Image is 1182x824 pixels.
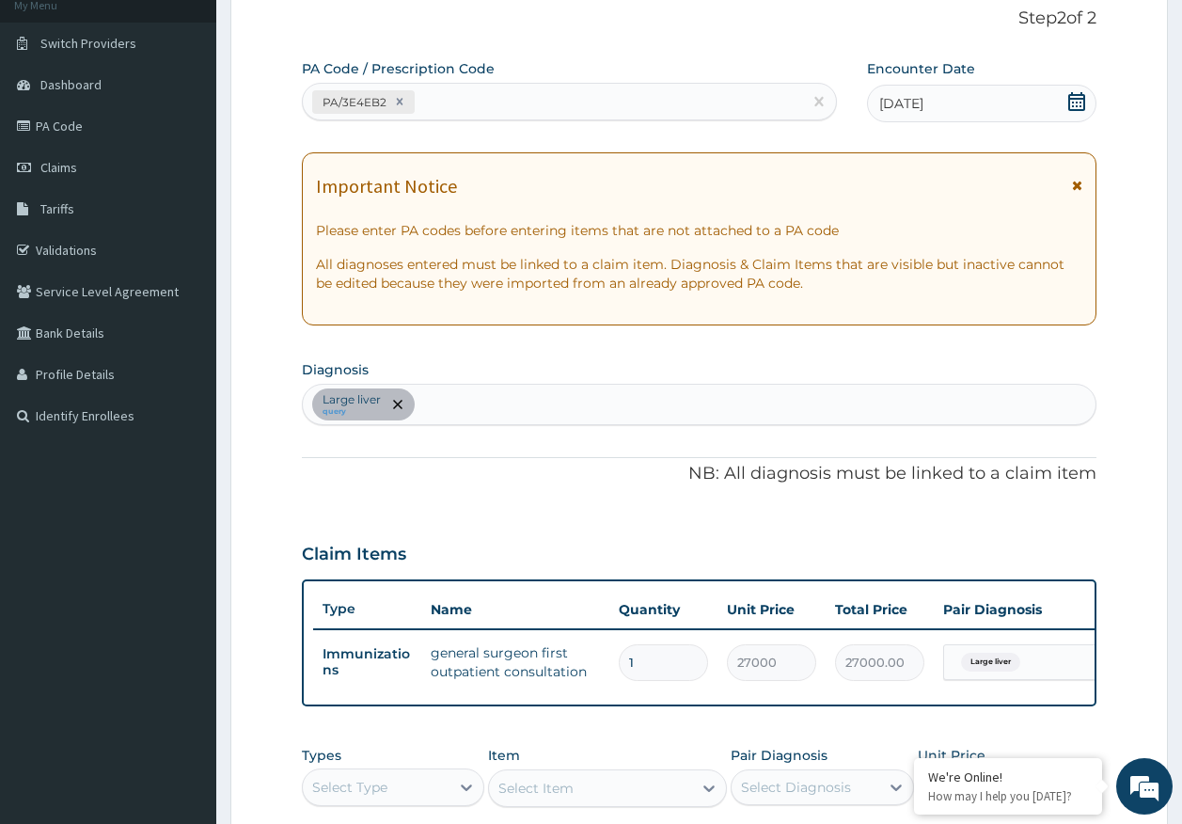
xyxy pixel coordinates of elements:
[961,653,1020,672] span: Large liver
[313,637,421,688] td: Immunizations
[313,592,421,626] th: Type
[879,94,923,113] span: [DATE]
[918,746,985,765] label: Unit Price
[741,778,851,797] div: Select Diagnosis
[317,91,389,113] div: PA/3E4EB2
[40,35,136,52] span: Switch Providers
[928,769,1088,785] div: We're Online!
[35,94,76,141] img: d_794563401_company_1708531726252_794563401
[98,105,316,130] div: Chat with us now
[389,396,406,413] span: remove selection option
[323,392,381,407] p: Large liver
[40,159,77,176] span: Claims
[488,746,520,765] label: Item
[302,8,1097,29] p: Step 2 of 2
[40,200,74,217] span: Tariffs
[421,591,609,628] th: Name
[934,591,1141,628] th: Pair Diagnosis
[731,746,827,765] label: Pair Diagnosis
[312,778,387,797] div: Select Type
[826,591,934,628] th: Total Price
[323,407,381,417] small: query
[609,591,717,628] th: Quantity
[421,634,609,690] td: general surgeon first outpatient consultation
[302,748,341,764] label: Types
[717,591,826,628] th: Unit Price
[40,76,102,93] span: Dashboard
[302,462,1097,486] p: NB: All diagnosis must be linked to a claim item
[302,59,495,78] label: PA Code / Prescription Code
[308,9,354,55] div: Minimize live chat window
[928,788,1088,804] p: How may I help you today?
[316,176,457,197] h1: Important Notice
[316,221,1083,240] p: Please enter PA codes before entering items that are not attached to a PA code
[316,255,1083,293] p: All diagnoses entered must be linked to a claim item. Diagnosis & Claim Items that are visible bu...
[302,545,406,565] h3: Claim Items
[867,59,975,78] label: Encounter Date
[109,237,260,427] span: We're online!
[302,360,369,379] label: Diagnosis
[9,514,358,579] textarea: Type your message and hit 'Enter'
